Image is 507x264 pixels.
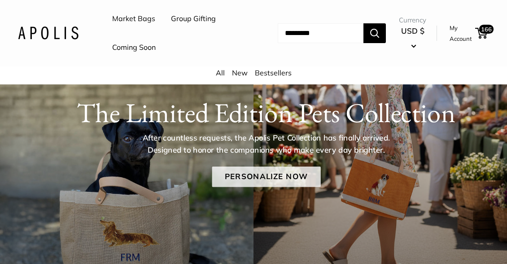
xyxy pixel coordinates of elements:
a: Personalize Now [212,167,320,187]
a: 166 [476,28,487,39]
a: Group Gifting [171,12,216,26]
a: My Account [450,22,472,44]
a: Coming Soon [112,41,156,54]
img: Apolis [18,26,79,40]
a: All [216,68,225,77]
button: USD $ [399,24,426,53]
span: USD $ [401,26,424,35]
h1: The Limited Edition Pets Collection [43,97,490,129]
p: After countless requests, the Apolis Pet Collection has finally arrived. Designed to honor the co... [128,132,405,156]
button: Search [363,23,386,43]
a: New [232,68,248,77]
span: Currency [399,14,426,26]
a: Market Bags [112,12,155,26]
input: Search... [278,23,363,43]
a: Bestsellers [255,68,292,77]
span: 166 [479,25,494,34]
